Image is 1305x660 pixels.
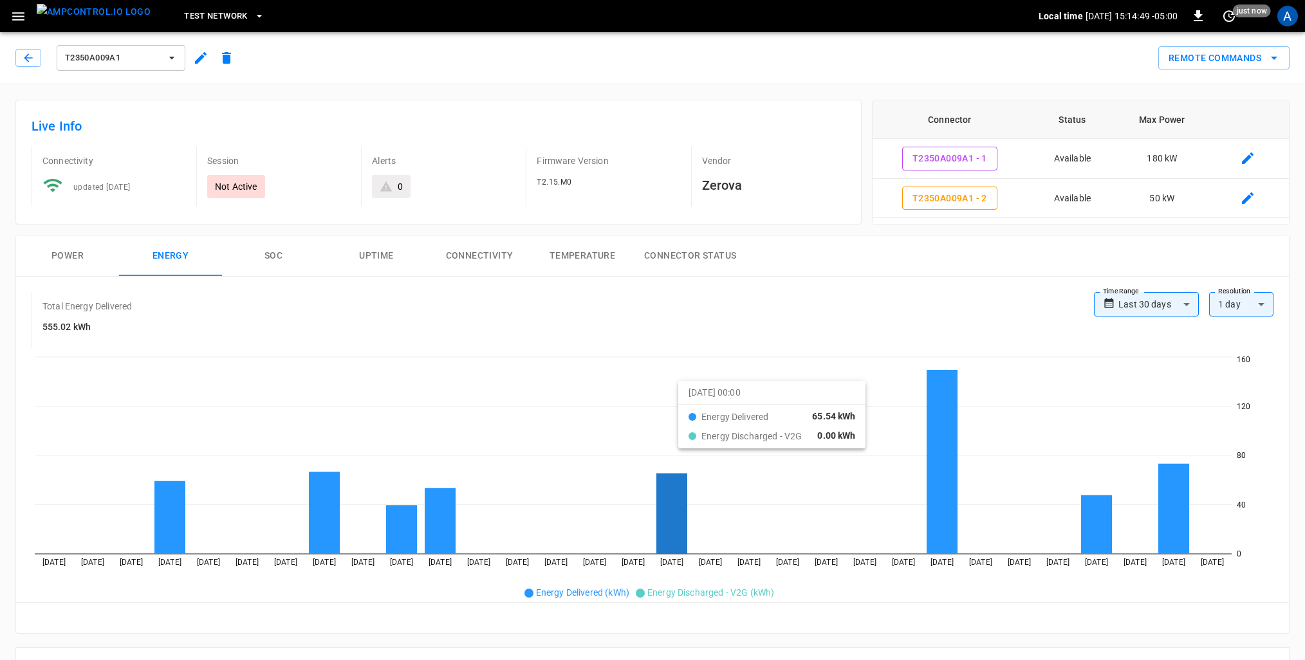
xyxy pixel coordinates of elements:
span: updated [DATE] [73,183,131,192]
button: T2350A009A1 - 2 [902,187,997,210]
table: connector table [873,100,1289,297]
tspan: [DATE] [429,558,452,567]
tspan: [DATE] [120,558,143,567]
span: Test Network [184,9,247,24]
tspan: [DATE] [467,558,490,567]
span: just now [1233,5,1271,17]
button: Test Network [179,4,269,29]
tspan: [DATE] [776,558,799,567]
tspan: [DATE] [1124,558,1147,567]
p: Not Active [215,180,257,193]
tspan: [DATE] [1162,558,1185,567]
tspan: [DATE] [236,558,259,567]
tspan: [DATE] [853,558,876,567]
tspan: [DATE] [351,558,375,567]
div: 0 [398,180,403,193]
th: Connector [873,100,1027,139]
h6: Zerova [702,175,846,196]
tspan: [DATE] [1008,558,1031,567]
button: SOC [222,235,325,277]
tspan: [DATE] [699,558,722,567]
tspan: [DATE] [506,558,529,567]
tspan: [DATE] [815,558,838,567]
label: Time Range [1103,286,1139,297]
tspan: [DATE] [390,558,413,567]
button: Remote Commands [1158,46,1290,70]
span: Energy Delivered (kWh) [536,587,629,598]
img: ampcontrol.io logo [37,4,151,20]
tspan: [DATE] [313,558,336,567]
tspan: [DATE] [930,558,954,567]
td: Available [1027,179,1118,219]
button: Uptime [325,235,428,277]
th: Max Power [1118,100,1207,139]
p: Local time [1039,10,1083,23]
tspan: 120 [1237,402,1250,411]
td: 180 kW [1118,139,1207,179]
button: Connector Status [634,235,746,277]
tspan: [DATE] [622,558,645,567]
tspan: [DATE] [1046,558,1069,567]
p: Connectivity [42,154,186,167]
tspan: 160 [1237,355,1250,364]
tspan: [DATE] [969,558,992,567]
tspan: [DATE] [158,558,181,567]
h6: 555.02 kWh [42,320,132,335]
tspan: [DATE] [583,558,606,567]
button: set refresh interval [1219,6,1239,26]
tspan: [DATE] [81,558,104,567]
tspan: [DATE] [892,558,915,567]
tspan: [DATE] [197,558,220,567]
button: T2350A009A1 - 1 [902,147,997,170]
tspan: [DATE] [544,558,568,567]
tspan: 0 [1237,549,1241,558]
p: Session [207,154,351,167]
p: [DATE] 15:14:49 -05:00 [1086,10,1178,23]
span: T2.15.M0 [537,178,571,187]
div: 1 day [1209,292,1273,316]
tspan: [DATE] [737,558,761,567]
div: Last 30 days [1118,292,1199,316]
th: Status [1027,100,1118,139]
div: profile-icon [1277,6,1298,26]
p: Firmware Version [537,154,680,167]
td: Unavailable [1027,218,1118,258]
tspan: [DATE] [42,558,66,567]
div: remote commands options [1158,46,1290,70]
button: T2350A009A1 [57,45,185,71]
td: - [1118,218,1207,258]
tspan: 40 [1237,500,1246,509]
label: Resolution [1218,286,1250,297]
button: Power [16,235,119,277]
td: 50 kW [1118,179,1207,219]
tspan: [DATE] [274,558,297,567]
tspan: 80 [1237,451,1246,460]
button: Energy [119,235,222,277]
span: Energy Discharged - V2G (kWh) [647,587,774,598]
tspan: [DATE] [1201,558,1224,567]
tspan: [DATE] [1085,558,1108,567]
p: Alerts [372,154,515,167]
tspan: [DATE] [660,558,683,567]
h6: Live Info [32,116,846,136]
p: Total Energy Delivered [42,300,132,313]
p: Vendor [702,154,846,167]
span: T2350A009A1 [65,51,160,66]
td: Available [1027,139,1118,179]
button: Connectivity [428,235,531,277]
button: Temperature [531,235,634,277]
